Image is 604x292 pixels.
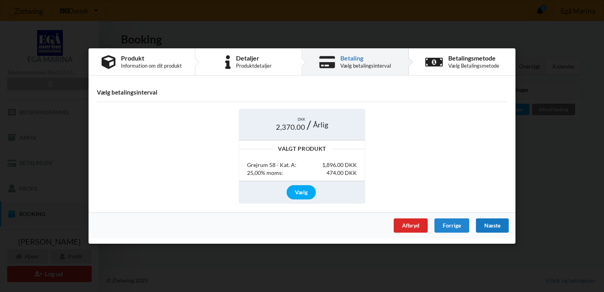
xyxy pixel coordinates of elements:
[236,55,272,61] div: Detaljer
[322,161,357,169] div: 1,896.00 DKK
[434,218,469,233] div: Forrige
[298,117,305,122] span: DKK
[287,185,316,199] div: Vælg
[476,218,509,233] div: Næste
[247,161,296,169] div: Grejrum 58 - Kat. A:
[97,89,507,96] h4: Vælg betalingsinterval
[276,122,305,132] span: 2,370.00
[340,55,391,61] div: Betaling
[340,63,391,69] div: Vælg betalingsinterval
[121,55,182,61] div: Produkt
[448,55,499,61] div: Betalingsmetode
[327,169,357,177] div: 474.00 DKK
[239,146,365,152] div: Valgt Produkt
[309,117,332,132] div: Årlig
[448,63,499,69] div: Vælg Betalingsmetode
[121,63,182,69] div: Information om dit produkt
[236,63,272,69] div: Produktdetaljer
[247,169,283,177] div: 25,00% moms:
[394,218,428,233] div: Afbryd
